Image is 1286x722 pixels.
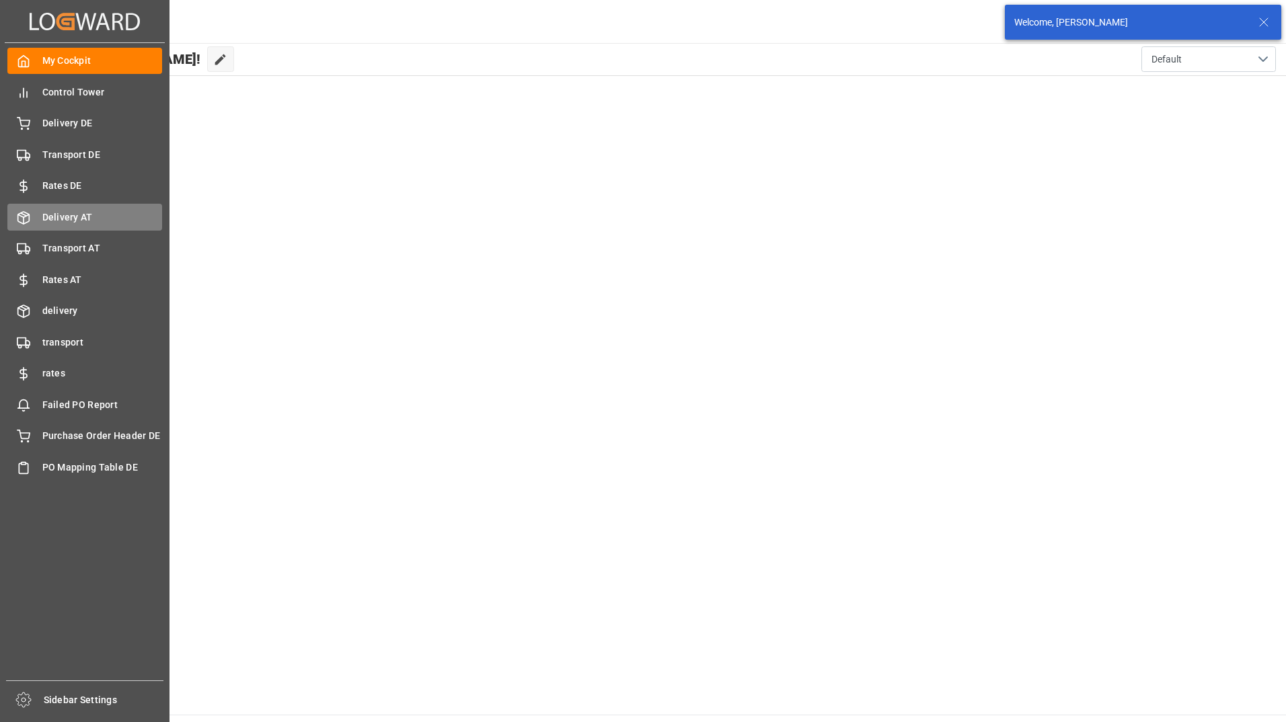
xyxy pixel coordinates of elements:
button: open menu [1141,46,1276,72]
a: Rates DE [7,173,162,199]
span: Transport DE [42,148,163,162]
a: rates [7,360,162,387]
a: delivery [7,298,162,324]
a: Delivery AT [7,204,162,230]
span: Control Tower [42,85,163,99]
a: PO Mapping Table DE [7,454,162,480]
span: rates [42,366,163,380]
a: Transport AT [7,235,162,262]
a: Purchase Order Header DE [7,423,162,449]
span: Sidebar Settings [44,693,164,707]
span: Rates AT [42,273,163,287]
a: Rates AT [7,266,162,292]
span: Delivery DE [42,116,163,130]
a: Control Tower [7,79,162,105]
span: Delivery AT [42,210,163,225]
span: delivery [42,304,163,318]
a: transport [7,329,162,355]
span: transport [42,335,163,350]
span: Hello [PERSON_NAME]! [56,46,200,72]
span: PO Mapping Table DE [42,460,163,475]
span: Failed PO Report [42,398,163,412]
a: Failed PO Report [7,391,162,417]
span: Purchase Order Header DE [42,429,163,443]
span: Default [1151,52,1182,67]
a: My Cockpit [7,48,162,74]
span: My Cockpit [42,54,163,68]
span: Rates DE [42,179,163,193]
a: Delivery DE [7,110,162,136]
a: Transport DE [7,141,162,167]
div: Welcome, [PERSON_NAME] [1014,15,1246,30]
span: Transport AT [42,241,163,255]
